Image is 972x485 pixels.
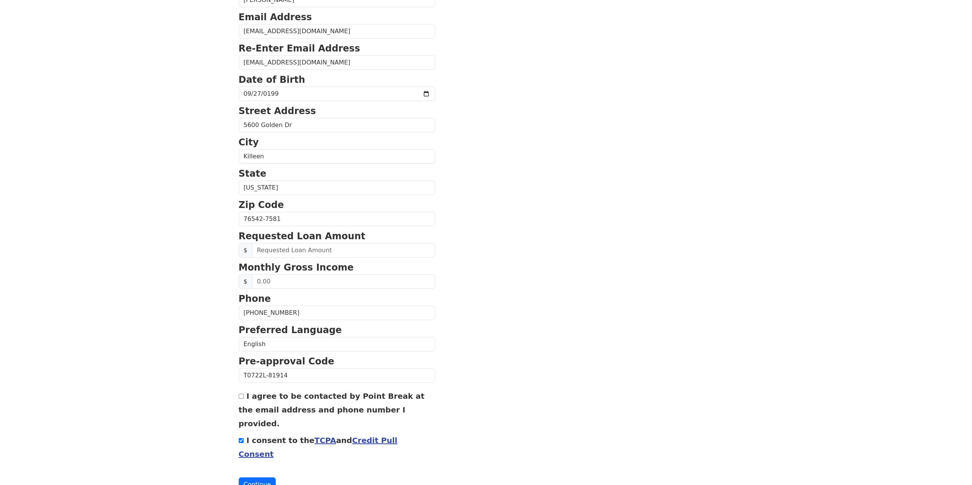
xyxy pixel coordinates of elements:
input: Requested Loan Amount [252,243,435,258]
input: Street Address [239,118,435,132]
strong: City [239,137,259,148]
input: City [239,149,435,164]
input: Phone [239,306,435,320]
strong: Pre-approval Code [239,356,335,367]
p: Monthly Gross Income [239,261,435,274]
strong: Street Address [239,106,316,116]
span: $ [239,274,252,289]
strong: Preferred Language [239,325,342,335]
input: Pre-approval Code [239,368,435,383]
strong: Requested Loan Amount [239,231,366,242]
strong: Date of Birth [239,74,305,85]
strong: Re-Enter Email Address [239,43,360,54]
input: Re-Enter Email Address [239,55,435,70]
label: I consent to the and [239,436,398,459]
a: TCPA [314,436,336,445]
strong: State [239,168,267,179]
input: 0.00 [252,274,435,289]
input: Zip Code [239,212,435,226]
input: Email Address [239,24,435,39]
strong: Email Address [239,12,312,23]
strong: Zip Code [239,200,284,210]
span: $ [239,243,252,258]
label: I agree to be contacted by Point Break at the email address and phone number I provided. [239,392,425,428]
strong: Phone [239,293,271,304]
